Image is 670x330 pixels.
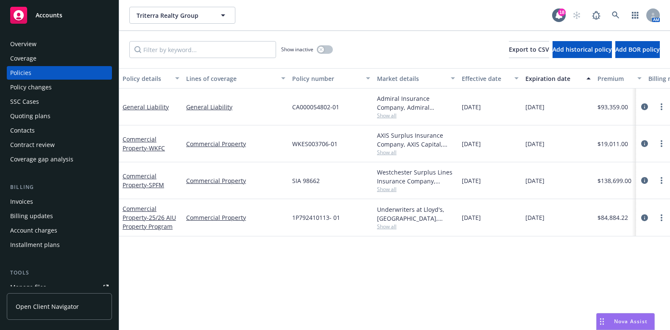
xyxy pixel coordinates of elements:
div: Westchester Surplus Lines Insurance Company, Chubb Group, Amwins [377,168,455,186]
span: Add historical policy [553,45,612,53]
a: Start snowing [568,7,585,24]
a: Policy changes [7,80,112,94]
div: Policy details [123,74,170,83]
div: Contacts [10,124,35,137]
a: Commercial Property [123,172,164,189]
span: 1P792410113- 01 [292,213,340,222]
div: Coverage [10,52,36,65]
span: [DATE] [462,176,481,185]
span: - SPFM [147,181,164,189]
div: Expiration date [525,74,581,83]
a: Commercial Property [186,139,285,148]
a: more [656,102,667,112]
span: Accounts [36,12,62,19]
a: SSC Cases [7,95,112,108]
span: [DATE] [525,103,544,111]
span: [DATE] [525,139,544,148]
span: [DATE] [525,176,544,185]
div: Quoting plans [10,109,50,123]
span: $93,359.00 [597,103,628,111]
span: CA000054802-01 [292,103,339,111]
div: Premium [597,74,632,83]
div: Tools [7,269,112,277]
a: more [656,213,667,223]
a: circleInformation [639,139,650,149]
span: SIA 98662 [292,176,320,185]
span: [DATE] [462,103,481,111]
a: Report a Bug [588,7,605,24]
a: Coverage gap analysis [7,153,112,166]
span: Export to CSV [509,45,549,53]
button: Effective date [458,68,522,89]
a: Coverage [7,52,112,65]
a: General Liability [186,103,285,111]
div: Billing [7,183,112,191]
span: Show all [377,149,455,156]
a: Commercial Property [123,135,165,152]
div: Policy changes [10,80,52,94]
a: General Liability [123,103,169,111]
div: Market details [377,74,446,83]
span: - WKFC [147,144,165,152]
span: Open Client Navigator [16,302,79,311]
div: Admiral Insurance Company, Admiral Insurance Group ([PERSON_NAME] Corporation), RT Specialty Insu... [377,94,455,112]
div: Effective date [462,74,509,83]
span: Show all [377,186,455,193]
button: Nova Assist [596,313,655,330]
div: Overview [10,37,36,51]
button: Premium [594,68,645,89]
a: Accounts [7,3,112,27]
div: Billing updates [10,209,53,223]
div: 18 [558,8,566,16]
a: Account charges [7,224,112,237]
span: [DATE] [462,213,481,222]
a: circleInformation [639,213,650,223]
a: Contract review [7,138,112,152]
button: Policy details [119,68,183,89]
div: Coverage gap analysis [10,153,73,166]
div: Manage files [10,280,46,294]
button: Expiration date [522,68,594,89]
input: Filter by keyword... [129,41,276,58]
div: Invoices [10,195,33,208]
span: $19,011.00 [597,139,628,148]
a: more [656,175,667,186]
span: Nova Assist [614,318,648,325]
button: Market details [374,68,458,89]
a: Switch app [627,7,644,24]
a: Commercial Property [186,176,285,185]
a: Overview [7,37,112,51]
div: Account charges [10,224,57,237]
a: Manage files [7,280,112,294]
a: Installment plans [7,238,112,252]
a: circleInformation [639,175,650,186]
div: Policy number [292,74,361,83]
div: Installment plans [10,238,60,252]
div: SSC Cases [10,95,39,108]
a: Commercial Property [186,213,285,222]
span: WKES003706-01 [292,139,338,148]
span: $84,884.22 [597,213,628,222]
span: Add BOR policy [615,45,660,53]
button: Triterra Realty Group [129,7,235,24]
div: Policies [10,66,31,80]
span: [DATE] [462,139,481,148]
div: Contract review [10,138,55,152]
button: Policy number [289,68,374,89]
div: Lines of coverage [186,74,276,83]
a: more [656,139,667,149]
a: Policies [7,66,112,80]
span: Show inactive [281,46,313,53]
span: Show all [377,112,455,119]
a: Commercial Property [123,205,176,230]
button: Add BOR policy [615,41,660,58]
span: - 25/26 AIU Property Program [123,214,176,230]
span: Show all [377,223,455,230]
span: Triterra Realty Group [137,11,210,20]
a: Invoices [7,195,112,208]
a: Quoting plans [7,109,112,123]
a: circleInformation [639,102,650,112]
div: Underwriters at Lloyd's, [GEOGRAPHIC_DATA], [PERSON_NAME] of [GEOGRAPHIC_DATA], Amalgamated Insur... [377,205,455,223]
span: $138,699.00 [597,176,631,185]
button: Export to CSV [509,41,549,58]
